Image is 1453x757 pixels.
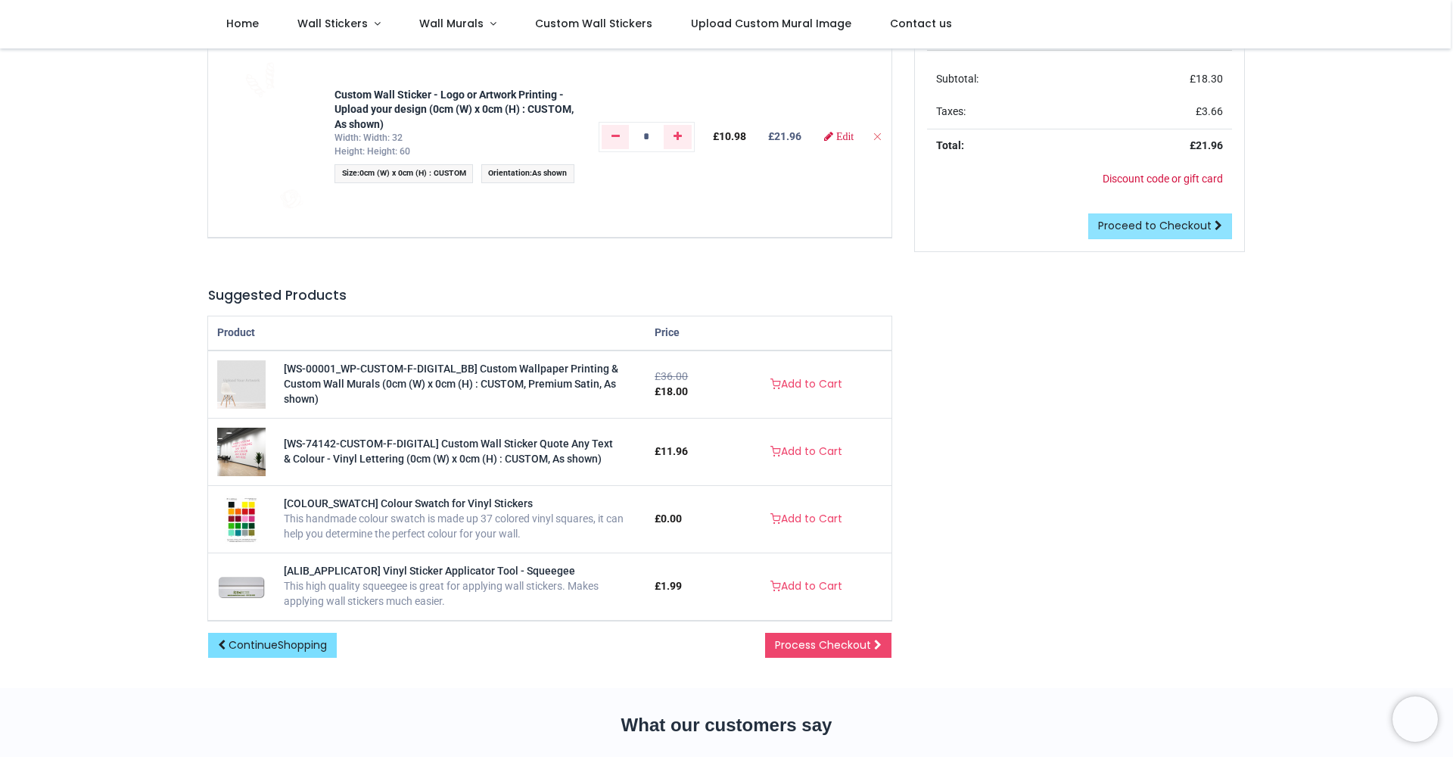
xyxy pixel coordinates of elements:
span: Contact us [890,16,952,31]
th: Product [208,316,646,350]
a: [WS-74142-CUSTOM-F-DIGITAL] Custom Wall Sticker Quote Any Text & Colour - Vinyl Lettering (0cm (W... [284,438,613,465]
span: 1.99 [661,580,682,592]
span: As shown [532,168,567,178]
span: 18.30 [1196,73,1223,85]
span: £ [655,580,682,592]
td: Taxes: [927,95,1092,129]
a: Process Checkout [765,633,891,659]
span: Wall Murals [419,16,484,31]
a: Remove from cart [872,130,882,142]
img: OiU6trTIAAAQIECBAgcE7gdA7mXAuvESAwIyC4zGhpS4AAAQIECBAgQIDAEgHBZQm7TgkQIECAAAECBAgQmBEQXGa0tCVAgAA... [219,46,316,228]
a: Add to Cart [761,574,852,600]
span: 0cm (W) x 0cm (H) : CUSTOM [359,168,466,178]
span: 36.00 [661,370,688,382]
h2: What our customers say [208,712,1245,738]
a: Add to Cart [761,372,852,397]
a: Add to Cart [761,506,852,532]
span: £ [1196,105,1223,117]
span: Proceed to Checkout [1098,218,1212,233]
a: [COLOUR_SWATCH] Colour Swatch for Vinyl Stickers [224,512,259,524]
span: Continue [229,637,327,653]
b: £ [768,130,801,142]
span: Size [342,168,357,178]
a: [ALIB_APPLICATOR] Vinyl Sticker Applicator Tool - Squeegee [284,565,575,577]
span: Shopping [278,637,327,653]
span: Custom Wall Stickers [535,16,652,31]
a: [COLOUR_SWATCH] Colour Swatch for Vinyl Stickers [284,497,533,509]
h5: Suggested Products [208,286,891,305]
span: Width: Width: 32 [334,132,403,143]
a: ContinueShopping [208,633,337,659]
span: Orientation [488,168,530,178]
span: 21.96 [774,130,801,142]
a: Custom Wall Sticker - Logo or Artwork Printing - Upload your design (0cm (W) x 0cm (H) : CUSTOM, ... [334,89,574,130]
a: [WS-74142-CUSTOM-F-DIGITAL] Custom Wall Sticker Quote Any Text & Colour - Vinyl Lettering (0cm (W... [217,444,266,456]
span: Edit [836,131,854,142]
span: 18.00 [661,385,688,397]
div: This high quality squeegee is great for applying wall stickers. Makes applying wall stickers much... [284,579,636,609]
span: Home [226,16,259,31]
span: 3.66 [1202,105,1223,117]
iframe: Brevo live chat [1392,696,1438,742]
strong: Total: [936,139,964,151]
span: £ [713,130,746,142]
span: £ [655,445,688,457]
div: This handmade colour swatch is made up 37 colored vinyl squares, it can help you determine the pe... [284,512,636,541]
span: 21.96 [1196,139,1223,151]
td: Subtotal: [927,63,1092,96]
a: Remove one [602,125,630,149]
a: Add to Cart [761,439,852,465]
span: £ [655,385,688,397]
del: £ [655,370,688,382]
span: £ [655,512,682,525]
a: Edit [824,131,854,142]
a: [WS-00001_WP-CUSTOM-F-DIGITAL_BB] Custom Wallpaper Printing & Custom Wall Murals (0cm (W) x 0cm (... [284,363,618,404]
span: Height: Height: 60 [334,146,410,157]
a: Add one [664,125,692,149]
a: [ALIB_APPLICATOR] Vinyl Sticker Applicator Tool - Squeegee [217,579,266,591]
span: Process Checkout [775,637,871,653]
span: 0.00 [661,512,682,525]
span: Wall Stickers [297,16,368,31]
strong: £ [1190,139,1223,151]
span: : [481,164,574,183]
span: : [334,164,473,183]
a: Proceed to Checkout [1088,213,1232,239]
span: Upload Custom Mural Image [691,16,851,31]
span: 10.98 [719,130,746,142]
img: [WS-00001_WP-CUSTOM-F-DIGITAL_BB] Custom Wallpaper Printing & Custom Wall Murals (0cm (W) x 0cm (... [217,360,266,409]
a: [WS-00001_WP-CUSTOM-F-DIGITAL_BB] Custom Wallpaper Printing & Custom Wall Murals (0cm (W) x 0cm (... [217,377,266,389]
img: [WS-74142-CUSTOM-F-DIGITAL] Custom Wall Sticker Quote Any Text & Colour - Vinyl Lettering (0cm (W... [217,428,266,476]
a: Discount code or gift card [1103,173,1223,185]
span: £ [1190,73,1223,85]
img: [COLOUR_SWATCH] Colour Swatch for Vinyl Stickers [224,495,259,544]
span: 11.96 [661,445,688,457]
img: [ALIB_APPLICATOR] Vinyl Sticker Applicator Tool - Squeegee [217,562,266,611]
th: Price [646,316,720,350]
